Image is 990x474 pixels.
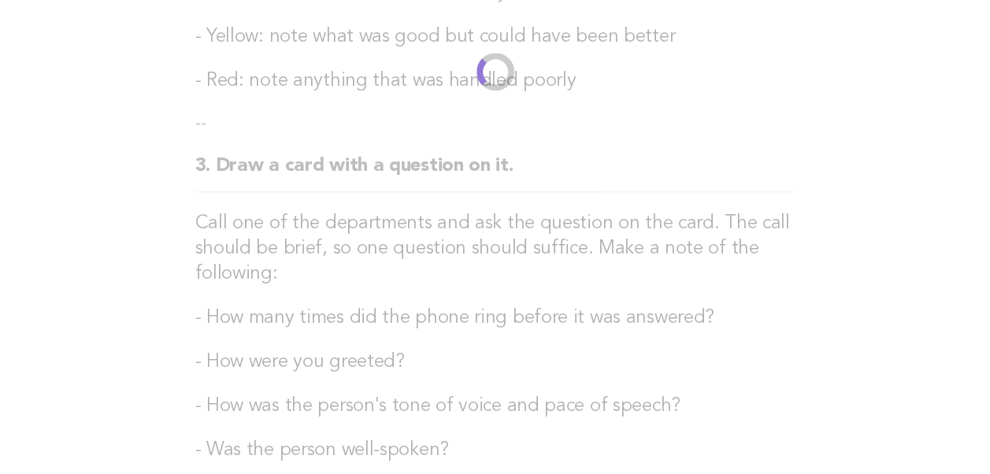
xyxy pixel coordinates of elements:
h3: - Yellow: note what was good but could have been better [195,24,795,50]
h3: Call one of the departments and ask the question on the card. The call should be brief, so one qu... [195,211,795,287]
h3: - Red: note anything that was handled poorly [195,69,795,94]
h3: - How was the person's tone of voice and pace of speech? [195,394,795,419]
h3: - Was the person well-spoken? [195,438,795,463]
h2: 3. Draw a card with a question on it. [195,154,795,192]
p: -- [195,113,795,135]
h3: - How many times did the phone ring before it was answered? [195,306,795,331]
h3: - How were you greeted? [195,350,795,375]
